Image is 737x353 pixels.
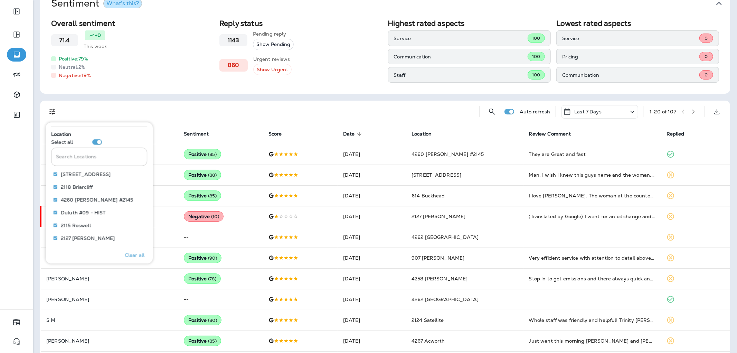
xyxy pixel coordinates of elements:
[208,193,217,199] span: ( 85 )
[412,131,441,137] span: Location
[529,131,580,137] span: Review Comment
[184,253,221,263] div: Positive
[338,248,406,268] td: [DATE]
[253,56,292,63] p: Urgent reviews
[184,149,221,159] div: Positive
[412,131,432,137] span: Location
[529,317,655,324] div: Whole staff was friendly and helpful! Trinity Chaz Javier and Tray thanks for your help!
[338,206,406,227] td: [DATE]
[338,289,406,310] td: [DATE]
[59,64,85,71] p: Neutral: 2 %
[184,131,218,137] span: Sentiment
[184,273,221,284] div: Positive
[529,213,655,220] div: (Translated by Google) I went for an oil change and they did nothing. I asked them to check again...
[650,109,676,114] div: 1 - 20 of 107
[61,184,93,190] p: 2118 Briarcliff
[51,131,71,137] span: Location
[268,131,291,137] span: Score
[520,109,550,114] p: Auto refresh
[412,151,484,157] span: 4260 [PERSON_NAME] #2145
[184,131,209,137] span: Sentiment
[485,105,499,119] button: Search Reviews
[412,193,445,199] span: 614 Buckhead
[178,289,263,310] td: --
[338,227,406,248] td: [DATE]
[338,144,406,165] td: [DATE]
[532,54,540,59] span: 100
[388,19,551,28] h2: Highest rated aspects
[705,72,708,78] span: 0
[61,197,133,203] p: 4260 [PERSON_NAME] #2145
[338,331,406,351] td: [DATE]
[394,72,528,78] p: Staff
[529,254,655,261] div: Very efficient service with attention to detail above and beyond the oil change. Great team!
[705,35,708,41] span: 0
[412,317,444,323] span: 2124 Satellite
[208,151,217,157] span: ( 85 )
[412,213,466,220] span: 2127 [PERSON_NAME]
[667,131,693,137] span: Replied
[529,151,655,158] div: They are Great and fast
[253,30,294,37] p: Pending reply
[184,315,221,325] div: Positive
[208,172,217,178] span: ( 88 )
[705,54,708,59] span: 0
[412,255,464,261] span: 907 [PERSON_NAME]
[184,170,221,180] div: Positive
[61,210,105,215] p: Duluth #09 - HIST
[529,171,655,178] div: Man, I wish I knew this guys name and the woman. They were all so incredibly helpful and really w...
[412,234,479,240] span: 4262 [GEOGRAPHIC_DATA]
[529,131,571,137] span: Review Comment
[46,317,173,323] p: S M
[253,64,292,75] button: Show Urgent
[125,252,144,258] p: Clear all
[529,275,655,282] div: Stop in to get emissions and there always quick and friendly
[532,35,540,41] span: 100
[46,276,173,281] p: [PERSON_NAME]
[228,37,239,44] h3: 1143
[556,19,719,28] h2: Lowest rated aspects
[228,62,239,68] h3: 860
[343,131,364,137] span: Date
[343,131,355,137] span: Date
[338,185,406,206] td: [DATE]
[529,337,655,344] div: Just went this morning Steve and Brian were very helpful and kind! Will definitely be back. Thank...
[46,105,59,119] button: Filters
[219,19,382,28] h2: Reply status
[46,297,173,302] p: [PERSON_NAME]
[122,247,147,264] button: Clear all
[46,118,153,263] div: Filters
[95,32,101,39] p: +0
[59,72,91,79] p: Negative: 19 %
[338,165,406,185] td: [DATE]
[211,214,219,220] span: ( 10 )
[84,43,107,50] p: This week
[412,172,461,178] span: [STREET_ADDRESS]
[394,36,528,41] p: Service
[532,72,540,78] span: 100
[412,276,468,282] span: 4258 [PERSON_NAME]
[562,36,699,41] p: Service
[7,4,26,18] button: Expand Sidebar
[46,338,173,344] p: [PERSON_NAME]
[184,211,224,222] div: Negative
[61,235,115,241] p: 2127 [PERSON_NAME]
[529,192,655,199] div: I love Jiffy Lube. The woman at the counter was very helpful and didn’t try to get over on me whi...
[59,37,70,44] h3: 71.4
[208,276,216,282] span: ( 78 )
[208,338,217,344] span: ( 85 )
[208,317,217,323] span: ( 80 )
[184,191,221,201] div: Positive
[710,105,724,119] button: Export as CSV
[106,1,139,6] div: What's this?
[574,109,602,114] p: Last 7 Days
[412,338,445,344] span: 4267 Acworth
[412,296,479,303] span: 4262 [GEOGRAPHIC_DATA]
[208,255,217,261] span: ( 90 )
[51,139,73,145] p: Select all
[61,171,111,177] p: [STREET_ADDRESS]
[184,336,221,346] div: Positive
[667,131,684,137] span: Replied
[338,268,406,289] td: [DATE]
[40,16,730,94] div: SentimentWhat's this?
